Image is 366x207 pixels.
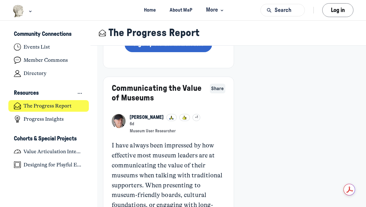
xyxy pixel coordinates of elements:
[130,128,176,134] button: Museum User Researcher
[8,133,89,144] button: Cohorts & Special ProjectsCollapse space
[130,114,206,134] button: View John H Falk profile+16dMuseum User Researcher
[8,146,89,157] a: Value Articulation Intensive (Cultural Leadership Lab)
[23,148,83,155] h4: Value Articulation Intensive (Cultural Leadership Lab)
[138,4,161,16] a: Home
[23,116,64,122] h4: Progress Insights
[322,3,353,17] button: Log in
[14,136,77,142] h3: Cohorts & Special Projects
[23,44,50,50] h4: Events List
[14,90,39,97] h3: Resources
[8,41,89,53] a: Events List
[14,31,71,38] h3: Community Connections
[13,4,33,18] button: Museums as Progress logo
[8,159,89,171] a: Designing for Playful Engagement
[8,54,89,66] a: Member Commons
[211,85,224,92] span: Share
[210,84,225,93] button: Share
[13,5,24,17] img: Museums as Progress logo
[130,121,134,127] a: 6d
[206,6,225,14] span: More
[195,115,198,120] span: +1
[112,114,126,128] a: View John H Falk profile
[8,29,89,40] button: Community ConnectionsCollapse space
[8,100,89,112] a: The Progress Report
[164,4,198,16] a: About MaP
[108,27,200,39] h1: The Progress Report
[23,162,83,168] h4: Designing for Playful Engagement
[23,57,68,63] h4: Member Commons
[8,68,89,80] a: Directory
[8,88,89,99] button: ResourcesCollapse space
[130,114,164,121] a: View John H Falk profile
[8,113,89,125] a: Progress Insights
[77,90,84,97] button: View space group options
[90,21,366,46] header: Page Header
[23,70,46,77] h4: Directory
[201,4,228,16] button: More
[23,103,71,109] h4: The Progress Report
[112,84,202,102] a: Communicating the Value of Museums
[260,4,305,16] button: Search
